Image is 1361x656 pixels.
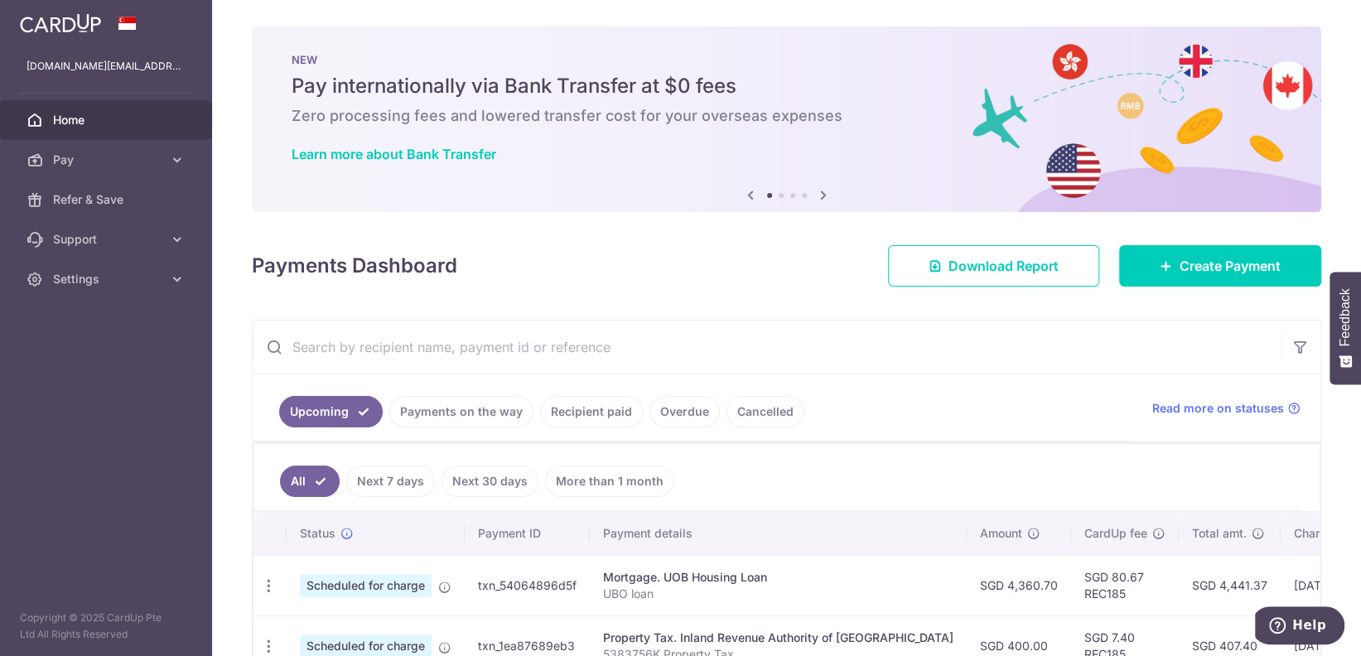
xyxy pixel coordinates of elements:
[465,512,590,555] th: Payment ID
[53,191,162,208] span: Refer & Save
[252,251,457,281] h4: Payments Dashboard
[53,271,162,287] span: Settings
[726,396,804,427] a: Cancelled
[1255,606,1344,648] iframe: Opens a widget where you can find more information
[603,586,953,602] p: UBO loan
[1192,525,1247,542] span: Total amt.
[292,146,496,162] a: Learn more about Bank Transfer
[1084,525,1147,542] span: CardUp fee
[1152,400,1301,417] a: Read more on statuses
[292,53,1281,66] p: NEW
[53,152,162,168] span: Pay
[27,58,186,75] p: [DOMAIN_NAME][EMAIL_ADDRESS][DOMAIN_NAME]
[53,112,162,128] span: Home
[1338,288,1353,346] span: Feedback
[1119,245,1321,287] a: Create Payment
[300,574,432,597] span: Scheduled for charge
[967,555,1071,615] td: SGD 4,360.70
[279,396,383,427] a: Upcoming
[1180,256,1281,276] span: Create Payment
[253,321,1281,374] input: Search by recipient name, payment id or reference
[252,27,1321,212] img: Bank transfer banner
[545,465,674,497] a: More than 1 month
[649,396,720,427] a: Overdue
[1179,555,1281,615] td: SGD 4,441.37
[20,13,101,33] img: CardUp
[292,106,1281,126] h6: Zero processing fees and lowered transfer cost for your overseas expenses
[540,396,643,427] a: Recipient paid
[442,465,538,497] a: Next 30 days
[280,465,340,497] a: All
[603,569,953,586] div: Mortgage. UOB Housing Loan
[300,525,335,542] span: Status
[603,629,953,646] div: Property Tax. Inland Revenue Authority of [GEOGRAPHIC_DATA]
[980,525,1022,542] span: Amount
[389,396,533,427] a: Payments on the way
[1330,272,1361,384] button: Feedback - Show survey
[948,256,1059,276] span: Download Report
[590,512,967,555] th: Payment details
[1152,400,1284,417] span: Read more on statuses
[292,73,1281,99] h5: Pay internationally via Bank Transfer at $0 fees
[346,465,435,497] a: Next 7 days
[1071,555,1179,615] td: SGD 80.67 REC185
[465,555,590,615] td: txn_54064896d5f
[53,231,162,248] span: Support
[888,245,1099,287] a: Download Report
